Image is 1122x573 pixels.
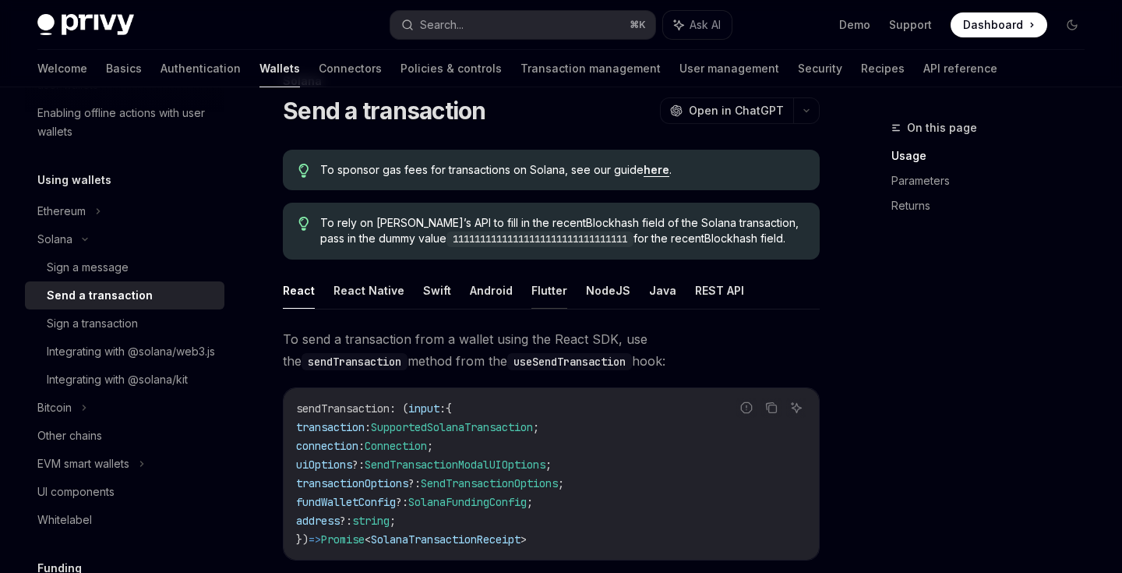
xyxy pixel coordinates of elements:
[420,16,464,34] div: Search...
[439,401,446,416] span: :
[408,495,527,509] span: SolanaFundingConfig
[400,50,502,87] a: Policies & controls
[47,342,215,361] div: Integrating with @solana/web3.js
[520,50,661,87] a: Transaction management
[446,232,633,247] code: 11111111111111111111111111111111
[296,514,340,528] span: address
[319,50,382,87] a: Connectors
[630,19,646,31] span: ⌘ K
[320,215,804,247] span: To rely on [PERSON_NAME]’s API to fill in the recentBlockhash field of the Solana transaction, pa...
[371,532,520,546] span: SolanaTransactionReceipt
[37,483,115,501] div: UI components
[352,514,390,528] span: string
[371,420,533,434] span: SupportedSolanaTransaction
[25,99,224,146] a: Enabling offline actions with user wallets
[283,97,486,125] h1: Send a transaction
[296,476,408,490] span: transactionOptions
[320,162,804,178] span: To sponsor gas fees for transactions on Solana, see our guide .
[37,511,92,529] div: Whitelabel
[390,514,396,528] span: ;
[37,455,129,473] div: EVM smart wallets
[644,163,669,177] a: here
[649,272,676,309] button: Java
[37,14,134,36] img: dark logo
[470,272,513,309] button: Android
[891,143,1097,168] a: Usage
[25,366,224,394] a: Integrating with @solana/kit
[37,104,215,141] div: Enabling offline actions with user wallets
[736,398,757,418] button: Report incorrect code
[296,532,309,546] span: })
[396,495,408,509] span: ?:
[408,401,439,416] span: input
[839,17,870,33] a: Demo
[296,401,390,416] span: sendTransaction
[889,17,932,33] a: Support
[761,398,782,418] button: Copy the contents from the code block
[365,439,427,453] span: Connection
[798,50,842,87] a: Security
[408,476,421,490] span: ?:
[340,514,352,528] span: ?:
[907,118,977,137] span: On this page
[390,401,408,416] span: : (
[891,193,1097,218] a: Returns
[296,495,396,509] span: fundWalletConfig
[421,476,558,490] span: SendTransactionOptions
[365,420,371,434] span: :
[296,458,352,472] span: uiOptions
[365,532,371,546] span: <
[37,202,86,221] div: Ethereum
[1060,12,1085,37] button: Toggle dark mode
[298,217,309,231] svg: Tip
[545,458,552,472] span: ;
[37,230,72,249] div: Solana
[689,103,784,118] span: Open in ChatGPT
[25,422,224,450] a: Other chains
[690,17,721,33] span: Ask AI
[321,532,365,546] span: Promise
[283,272,315,309] button: React
[695,272,744,309] button: REST API
[352,458,365,472] span: ?:
[161,50,241,87] a: Authentication
[663,11,732,39] button: Ask AI
[963,17,1023,33] span: Dashboard
[37,426,102,445] div: Other chains
[25,478,224,506] a: UI components
[558,476,564,490] span: ;
[533,420,539,434] span: ;
[106,50,142,87] a: Basics
[25,281,224,309] a: Send a transaction
[446,401,452,416] span: {
[333,272,404,309] button: React Native
[951,12,1047,37] a: Dashboard
[25,506,224,534] a: Whitelabel
[259,50,300,87] a: Wallets
[527,495,533,509] span: ;
[37,50,87,87] a: Welcome
[427,439,433,453] span: ;
[25,338,224,366] a: Integrating with @solana/web3.js
[25,309,224,338] a: Sign a transaction
[302,353,408,370] code: sendTransaction
[47,258,129,277] div: Sign a message
[507,353,632,370] code: useSendTransaction
[365,458,545,472] span: SendTransactionModalUIOptions
[923,50,997,87] a: API reference
[358,439,365,453] span: :
[531,272,567,309] button: Flutter
[296,420,365,434] span: transaction
[423,272,451,309] button: Swift
[891,168,1097,193] a: Parameters
[861,50,905,87] a: Recipes
[47,314,138,333] div: Sign a transaction
[283,328,820,372] span: To send a transaction from a wallet using the React SDK, use the method from the hook:
[586,272,630,309] button: NodeJS
[298,164,309,178] svg: Tip
[25,253,224,281] a: Sign a message
[786,398,806,418] button: Ask AI
[309,532,321,546] span: =>
[390,11,654,39] button: Search...⌘K
[520,532,527,546] span: >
